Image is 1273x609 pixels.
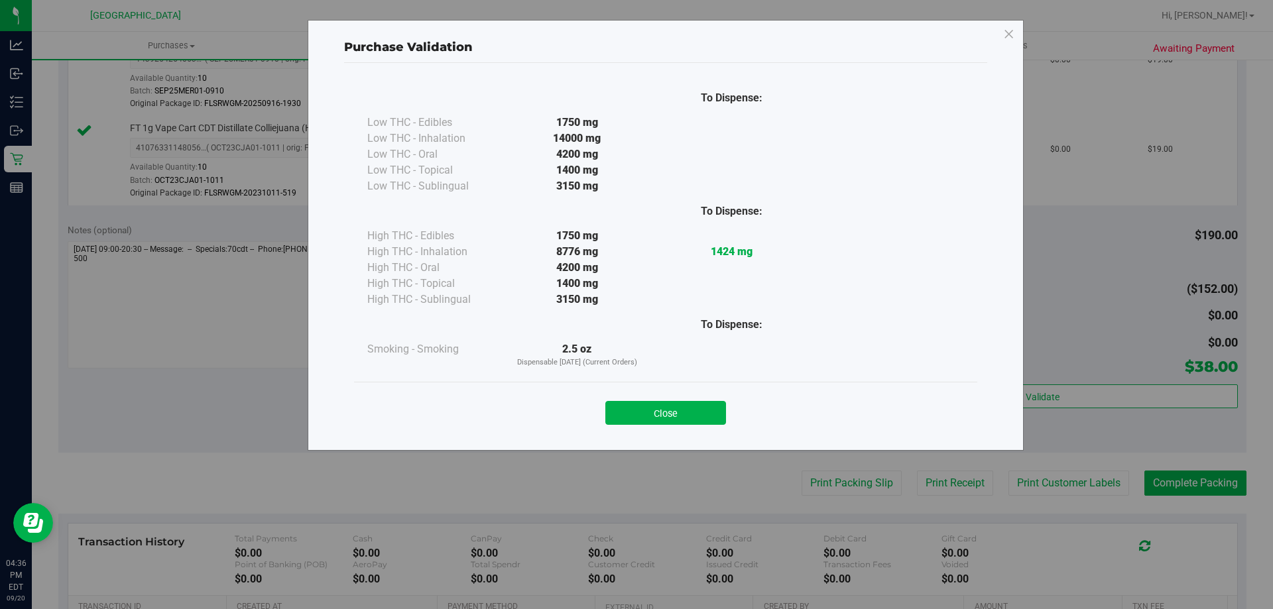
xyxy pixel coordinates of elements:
[654,317,809,333] div: To Dispense:
[500,260,654,276] div: 4200 mg
[367,228,500,244] div: High THC - Edibles
[500,276,654,292] div: 1400 mg
[344,40,473,54] span: Purchase Validation
[711,245,753,258] strong: 1424 mg
[13,503,53,543] iframe: Resource center
[500,357,654,368] p: Dispensable [DATE] (Current Orders)
[367,131,500,146] div: Low THC - Inhalation
[500,228,654,244] div: 1750 mg
[654,90,809,106] div: To Dispense:
[654,203,809,219] div: To Dispense:
[367,115,500,131] div: Low THC - Edibles
[500,131,654,146] div: 14000 mg
[500,244,654,260] div: 8776 mg
[500,115,654,131] div: 1750 mg
[367,162,500,178] div: Low THC - Topical
[367,146,500,162] div: Low THC - Oral
[500,292,654,307] div: 3150 mg
[500,341,654,368] div: 2.5 oz
[367,260,500,276] div: High THC - Oral
[367,292,500,307] div: High THC - Sublingual
[500,178,654,194] div: 3150 mg
[367,341,500,357] div: Smoking - Smoking
[367,244,500,260] div: High THC - Inhalation
[367,276,500,292] div: High THC - Topical
[500,162,654,178] div: 1400 mg
[500,146,654,162] div: 4200 mg
[367,178,500,194] div: Low THC - Sublingual
[605,401,726,425] button: Close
